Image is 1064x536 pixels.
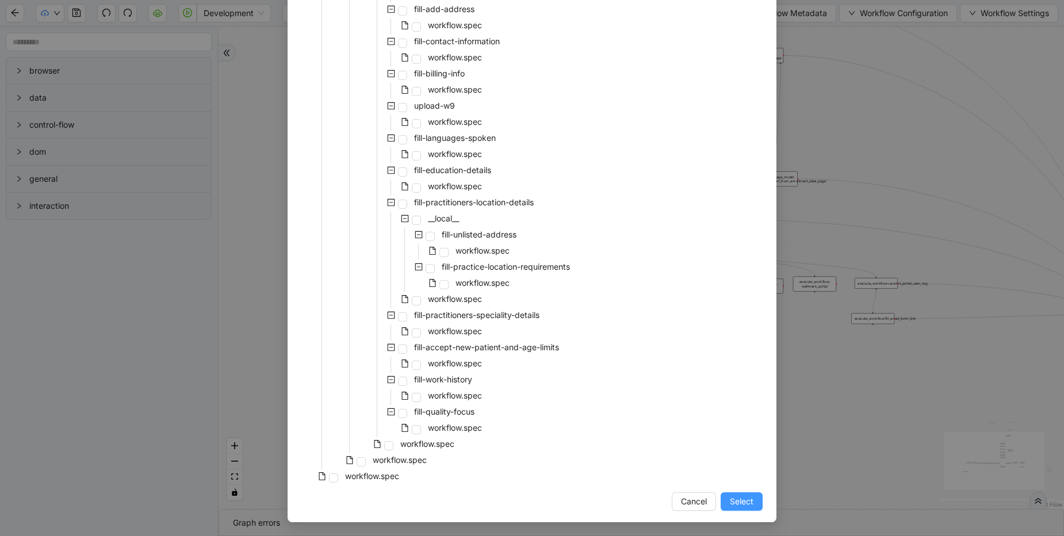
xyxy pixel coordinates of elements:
[426,292,484,306] span: workflow.spec
[401,53,409,62] span: file
[428,423,482,432] span: workflow.spec
[414,133,496,143] span: fill-languages-spoken
[415,231,423,239] span: minus-square
[414,342,559,352] span: fill-accept-new-patient-and-age-limits
[414,407,474,416] span: fill-quality-focus
[426,179,484,193] span: workflow.spec
[456,278,510,288] span: workflow.spec
[414,101,455,110] span: upload-w9
[401,295,409,303] span: file
[343,469,401,483] span: workflow.spec
[414,165,491,175] span: fill-education-details
[412,340,561,354] span: fill-accept-new-patient-and-age-limits
[412,373,474,386] span: fill-work-history
[428,247,437,255] span: file
[401,359,409,367] span: file
[412,196,536,209] span: fill-practitioners-location-details
[387,198,395,206] span: minus-square
[400,439,454,449] span: workflow.spec
[426,115,484,129] span: workflow.spec
[428,326,482,336] span: workflow.spec
[428,358,482,368] span: workflow.spec
[412,131,498,145] span: fill-languages-spoken
[346,456,354,464] span: file
[401,182,409,190] span: file
[412,35,502,48] span: fill-contact-information
[426,147,484,161] span: workflow.spec
[387,134,395,142] span: minus-square
[414,68,465,78] span: fill-billing-info
[439,260,572,274] span: fill-practice-location-requirements
[387,166,395,174] span: minus-square
[401,118,409,126] span: file
[453,276,512,290] span: workflow.spec
[426,83,484,97] span: workflow.spec
[401,150,409,158] span: file
[426,51,484,64] span: workflow.spec
[414,310,539,320] span: fill-practitioners-speciality-details
[373,455,427,465] span: workflow.spec
[428,213,459,223] span: __local__
[412,308,542,322] span: fill-practitioners-speciality-details
[426,212,461,225] span: __local__
[387,343,395,351] span: minus-square
[370,453,429,467] span: workflow.spec
[672,492,716,511] button: Cancel
[412,67,467,81] span: fill-billing-info
[401,86,409,94] span: file
[387,37,395,45] span: minus-square
[401,21,409,29] span: file
[442,229,516,239] span: fill-unlisted-address
[401,424,409,432] span: file
[428,294,482,304] span: workflow.spec
[442,262,570,271] span: fill-practice-location-requirements
[415,263,423,271] span: minus-square
[428,20,482,30] span: workflow.spec
[345,471,399,481] span: workflow.spec
[426,324,484,338] span: workflow.spec
[439,228,519,242] span: fill-unlisted-address
[401,215,409,223] span: minus-square
[730,495,753,508] span: Select
[401,327,409,335] span: file
[387,70,395,78] span: minus-square
[426,421,484,435] span: workflow.spec
[373,440,381,448] span: file
[453,244,512,258] span: workflow.spec
[428,390,482,400] span: workflow.spec
[387,102,395,110] span: minus-square
[387,5,395,13] span: minus-square
[428,279,437,287] span: file
[387,408,395,416] span: minus-square
[428,181,482,191] span: workflow.spec
[414,36,500,46] span: fill-contact-information
[398,437,457,451] span: workflow.spec
[412,2,477,16] span: fill-add-address
[426,18,484,32] span: workflow.spec
[414,197,534,207] span: fill-practitioners-location-details
[428,52,482,62] span: workflow.spec
[456,246,510,255] span: workflow.spec
[426,389,484,403] span: workflow.spec
[412,163,493,177] span: fill-education-details
[721,492,763,511] button: Select
[401,392,409,400] span: file
[428,85,482,94] span: workflow.spec
[414,374,472,384] span: fill-work-history
[426,357,484,370] span: workflow.spec
[428,149,482,159] span: workflow.spec
[428,117,482,127] span: workflow.spec
[681,495,707,508] span: Cancel
[414,4,474,14] span: fill-add-address
[412,99,457,113] span: upload-w9
[412,405,477,419] span: fill-quality-focus
[387,311,395,319] span: minus-square
[387,376,395,384] span: minus-square
[318,472,326,480] span: file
